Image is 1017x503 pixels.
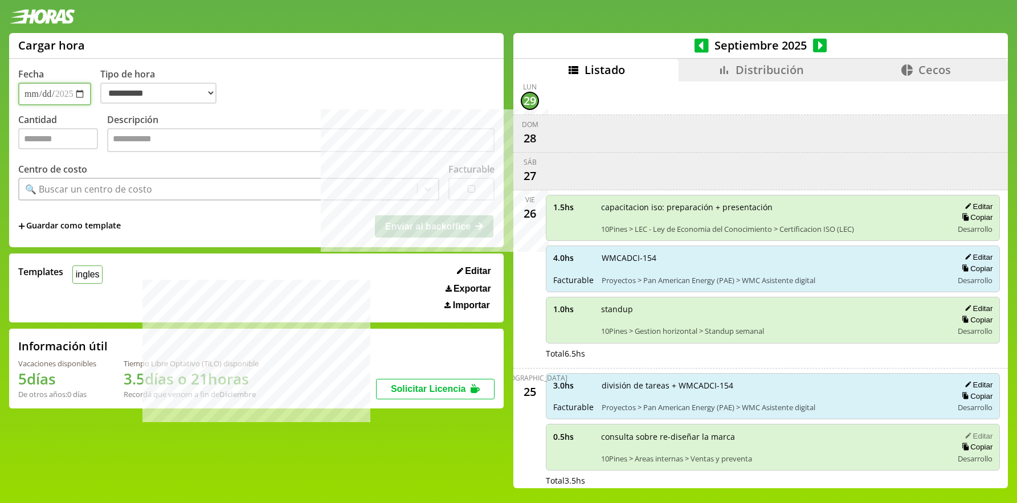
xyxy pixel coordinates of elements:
[602,275,945,285] span: Proyectos > Pan American Energy (PAE) > WMC Asistente digital
[918,62,951,77] span: Cecos
[602,252,945,263] span: WMCADCI-154
[100,83,217,104] select: Tipo de hora
[601,202,945,212] span: capacitacion iso: preparación + presentación
[525,195,535,205] div: vie
[961,252,993,262] button: Editar
[601,224,945,234] span: 10Pines > LEC - Ley de Economia del Conocimiento > Certificacion ISO (LEC)
[958,275,993,285] span: Desarrollo
[523,82,537,92] div: lun
[961,202,993,211] button: Editar
[18,163,87,175] label: Centro de costo
[601,431,945,442] span: consulta sobre re-diseñar la marca
[709,38,813,53] span: Septiembre 2025
[25,183,152,195] div: 🔍 Buscar un centro de costo
[585,62,625,77] span: Listado
[219,389,256,399] b: Diciembre
[553,304,593,314] span: 1.0 hs
[18,68,44,80] label: Fecha
[958,453,993,464] span: Desarrollo
[553,202,593,212] span: 1.5 hs
[601,326,945,336] span: 10Pines > Gestion horizontal > Standup semanal
[454,265,495,277] button: Editar
[546,348,1000,359] div: Total 6.5 hs
[961,304,993,313] button: Editar
[18,38,85,53] h1: Cargar hora
[522,120,538,129] div: dom
[465,266,491,276] span: Editar
[602,380,945,391] span: división de tareas + WMCADCI-154
[448,163,495,175] label: Facturable
[18,389,96,399] div: De otros años: 0 días
[601,304,945,314] span: standup
[124,358,259,369] div: Tiempo Libre Optativo (TiLO) disponible
[958,442,993,452] button: Copiar
[521,167,539,185] div: 27
[18,128,98,149] input: Cantidad
[391,384,466,394] span: Solicitar Licencia
[736,62,804,77] span: Distribución
[107,128,495,152] textarea: Descripción
[124,369,259,389] h1: 3.5 días o 21 horas
[18,220,121,232] span: +Guardar como template
[553,275,594,285] span: Facturable
[601,453,945,464] span: 10Pines > Areas internas > Ventas y preventa
[18,113,107,155] label: Cantidad
[553,402,594,412] span: Facturable
[602,402,945,412] span: Proyectos > Pan American Energy (PAE) > WMC Asistente digital
[100,68,226,105] label: Tipo de hora
[524,157,537,167] div: sáb
[961,380,993,390] button: Editar
[958,391,993,401] button: Copiar
[546,475,1000,486] div: Total 3.5 hs
[513,81,1008,486] div: scrollable content
[958,264,993,273] button: Copiar
[376,379,495,399] button: Solicitar Licencia
[553,380,594,391] span: 3.0 hs
[18,265,63,278] span: Templates
[553,431,593,442] span: 0.5 hs
[18,358,96,369] div: Vacaciones disponibles
[521,92,539,110] div: 29
[18,369,96,389] h1: 5 días
[492,373,567,383] div: [DEMOGRAPHIC_DATA]
[124,389,259,399] div: Recordá que vencen a fin de
[521,205,539,223] div: 26
[454,284,491,294] span: Exportar
[453,300,490,310] span: Importar
[107,113,495,155] label: Descripción
[958,326,993,336] span: Desarrollo
[958,315,993,325] button: Copiar
[18,338,108,354] h2: Información útil
[521,383,539,401] div: 25
[961,431,993,441] button: Editar
[9,9,75,24] img: logotipo
[958,224,993,234] span: Desarrollo
[553,252,594,263] span: 4.0 hs
[442,283,495,295] button: Exportar
[72,265,103,283] button: ingles
[18,220,25,232] span: +
[521,129,539,148] div: 28
[958,402,993,412] span: Desarrollo
[958,212,993,222] button: Copiar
